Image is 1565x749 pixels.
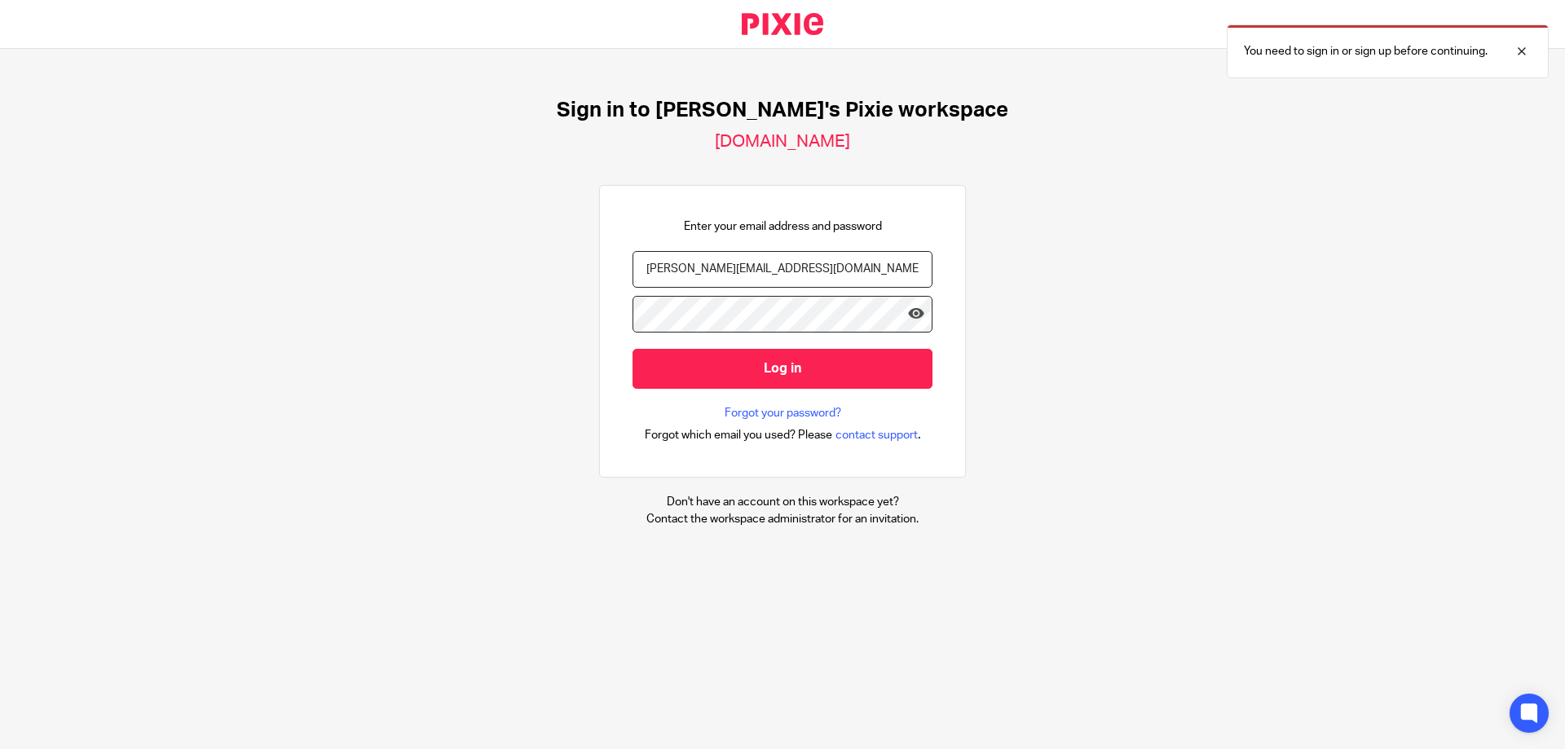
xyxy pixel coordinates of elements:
[835,427,918,443] span: contact support
[645,425,921,444] div: .
[646,511,919,527] p: Contact the workspace administrator for an invitation.
[633,251,932,288] input: name@example.com
[715,131,850,152] h2: [DOMAIN_NAME]
[1244,43,1488,59] p: You need to sign in or sign up before continuing.
[645,427,832,443] span: Forgot which email you used? Please
[557,98,1008,123] h1: Sign in to [PERSON_NAME]'s Pixie workspace
[725,405,841,421] a: Forgot your password?
[646,494,919,510] p: Don't have an account on this workspace yet?
[684,218,882,235] p: Enter your email address and password
[633,349,932,389] input: Log in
